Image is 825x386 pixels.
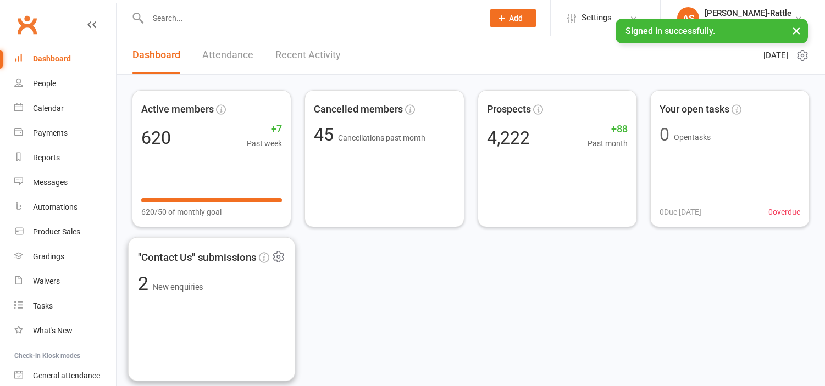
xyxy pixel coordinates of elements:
[509,14,523,23] span: Add
[338,133,425,142] span: Cancellations past month
[490,9,536,27] button: Add
[33,79,56,88] div: People
[33,153,60,162] div: Reports
[660,102,729,118] span: Your open tasks
[705,8,791,18] div: [PERSON_NAME]-Rattle
[582,5,612,30] span: Settings
[763,49,788,62] span: [DATE]
[202,36,253,74] a: Attendance
[705,18,791,28] div: The Ironfist Gym
[33,178,68,187] div: Messages
[14,121,116,146] a: Payments
[141,102,214,118] span: Active members
[145,10,475,26] input: Search...
[677,7,699,29] div: AS
[141,206,222,218] span: 620/50 of monthly goal
[14,146,116,170] a: Reports
[153,283,203,292] span: New enquiries
[14,96,116,121] a: Calendar
[14,170,116,195] a: Messages
[14,244,116,269] a: Gradings
[660,126,669,143] div: 0
[247,137,282,149] span: Past week
[33,371,100,380] div: General attendance
[141,129,171,147] div: 620
[247,121,282,137] span: +7
[33,54,71,63] div: Dashboard
[787,19,806,42] button: ×
[660,206,701,218] span: 0 Due [DATE]
[314,124,338,145] span: 45
[13,11,41,38] a: Clubworx
[625,26,715,36] span: Signed in successfully.
[33,128,68,137] div: Payments
[33,252,64,261] div: Gradings
[138,273,153,295] span: 2
[138,249,257,265] span: "Contact Us" submissions
[588,137,628,149] span: Past month
[674,133,711,142] span: Open tasks
[14,71,116,96] a: People
[768,206,800,218] span: 0 overdue
[33,104,64,113] div: Calendar
[14,318,116,343] a: What's New
[33,301,53,310] div: Tasks
[33,227,80,236] div: Product Sales
[14,294,116,318] a: Tasks
[588,121,628,137] span: +88
[33,203,77,211] div: Automations
[275,36,341,74] a: Recent Activity
[14,269,116,294] a: Waivers
[314,102,403,118] span: Cancelled members
[14,47,116,71] a: Dashboard
[487,102,531,118] span: Prospects
[132,36,180,74] a: Dashboard
[487,129,530,147] div: 4,222
[14,220,116,244] a: Product Sales
[14,195,116,220] a: Automations
[33,277,60,286] div: Waivers
[33,326,73,335] div: What's New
